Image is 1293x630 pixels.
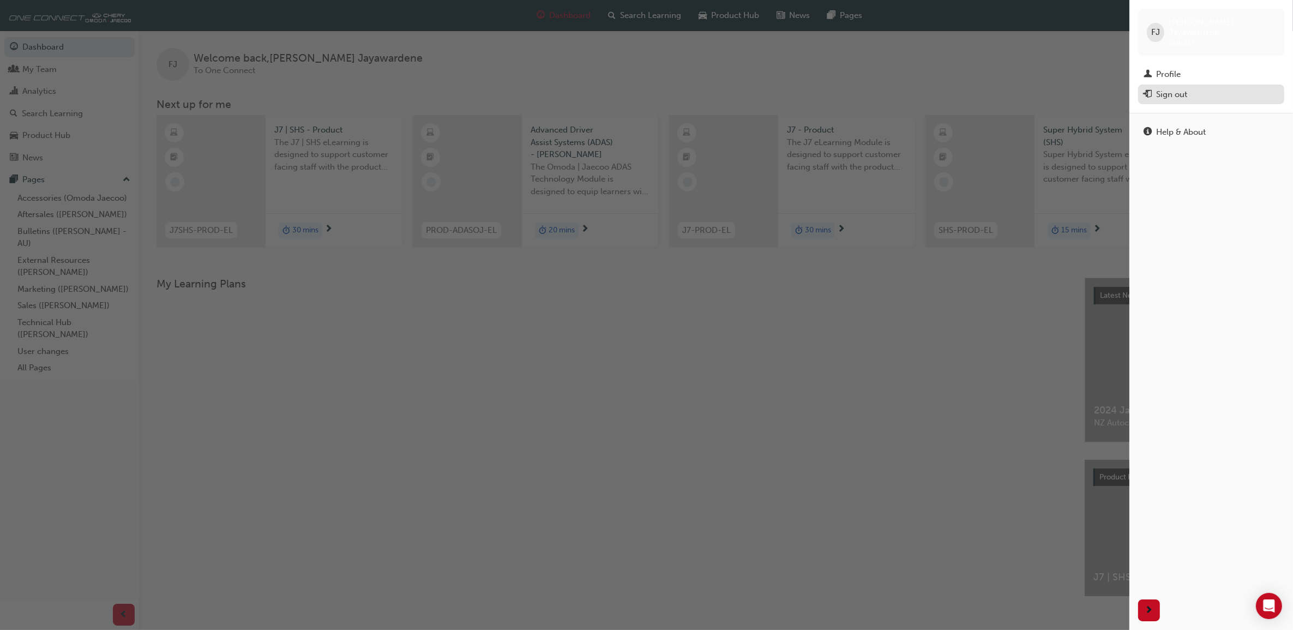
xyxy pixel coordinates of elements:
a: Help & About [1138,122,1284,142]
span: next-icon [1145,604,1153,617]
div: Open Intercom Messenger [1256,593,1282,619]
button: Sign out [1138,85,1284,105]
span: FJ [1151,26,1160,39]
span: man-icon [1144,70,1152,80]
span: ojau217 [1169,38,1194,47]
span: info-icon [1144,128,1152,137]
span: [PERSON_NAME] Jayawardene [1169,17,1276,37]
div: Help & About [1156,126,1206,139]
div: Profile [1156,68,1181,81]
span: exit-icon [1144,90,1152,100]
div: Sign out [1156,88,1187,101]
a: Profile [1138,64,1284,85]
